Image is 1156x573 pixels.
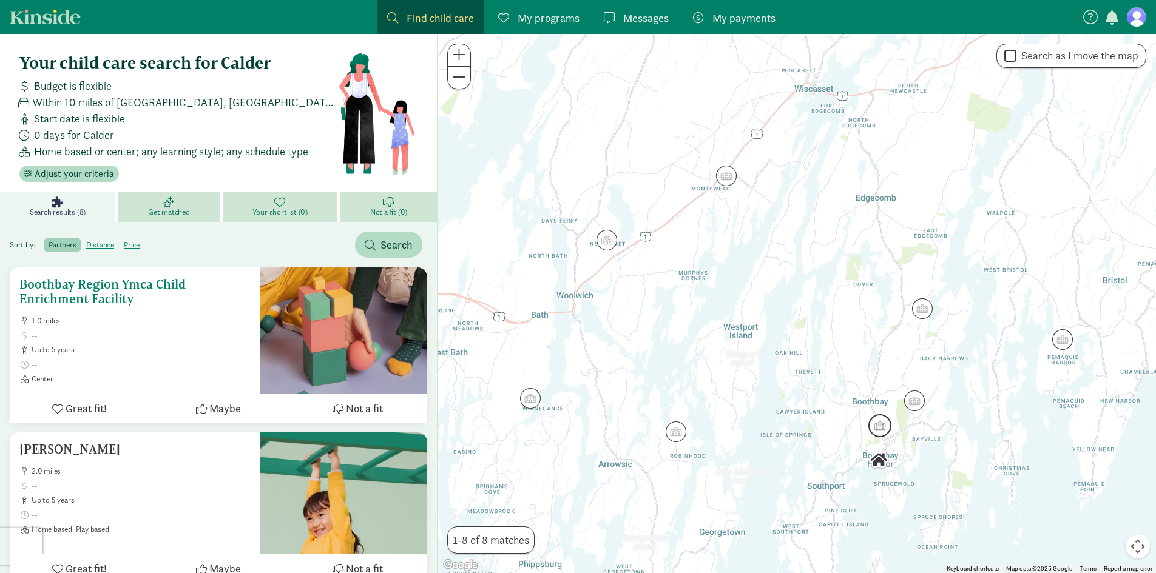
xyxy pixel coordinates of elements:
span: Messages [623,10,669,26]
span: Great fit! [66,400,107,417]
a: Your shortlist (0) [223,192,340,222]
span: Within 10 miles of [GEOGRAPHIC_DATA], [GEOGRAPHIC_DATA] 04538 [32,94,338,110]
span: Not a fit (0) [370,207,407,217]
label: distance [81,238,119,252]
button: Search [355,232,422,258]
span: up to 5 years [32,495,251,505]
span: Search results (8) [30,207,86,217]
span: Start date is flexible [34,110,125,127]
div: Click to see details [1052,329,1073,350]
span: My payments [712,10,776,26]
span: Your shortlist (0) [252,207,308,217]
h5: [PERSON_NAME] [19,442,251,457]
span: 0 days for Calder [34,127,114,143]
button: Maybe [149,394,288,423]
div: Click to see details [597,230,617,250]
h4: Your child care search for Calder [19,53,338,73]
span: Adjust your criteria [35,167,114,181]
span: Get matched [148,207,190,217]
button: Adjust your criteria [19,166,119,183]
a: Report a map error [1104,565,1152,572]
span: Sort by: [10,240,42,250]
a: Kinside [10,9,81,24]
span: 2.0 miles [32,466,251,476]
span: Home based or center; any learning style; any schedule type [34,143,308,159]
div: Click to see details [912,298,933,319]
button: Great fit! [10,394,149,423]
a: Open this area in Google Maps (opens a new window) [441,557,481,573]
span: Budget is flexible [34,78,112,94]
span: My programs [518,10,580,26]
img: Google [441,557,481,573]
button: Map camera controls [1126,534,1150,558]
span: Map data ©2025 Google [1006,565,1072,572]
div: Click to see details [868,450,889,471]
span: up to 5 years [32,345,251,355]
span: Center [32,374,251,384]
h5: Boothbay Region Ymca Child Enrichment Facility [19,277,251,306]
div: Click to see details [666,421,686,442]
label: partners [44,238,81,252]
span: Search [380,236,413,253]
span: Not a fit [346,400,383,417]
button: Not a fit [288,394,427,423]
a: Not a fit (0) [340,192,437,222]
a: Get matched [118,192,223,222]
label: Search as I move the map [1016,49,1138,63]
span: 1.0 miles [32,316,251,326]
span: Maybe [209,400,241,417]
div: Click to see details [716,166,737,186]
div: Click to see details [868,414,891,437]
div: Click to see details [520,388,541,409]
div: Click to see details [904,390,925,411]
span: Home based, Play based [32,524,251,534]
a: Terms (opens in new tab) [1080,565,1097,572]
label: price [119,238,144,252]
span: 1-8 of 8 matches [453,532,529,548]
span: Find child care [407,10,474,26]
button: Keyboard shortcuts [947,565,999,573]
